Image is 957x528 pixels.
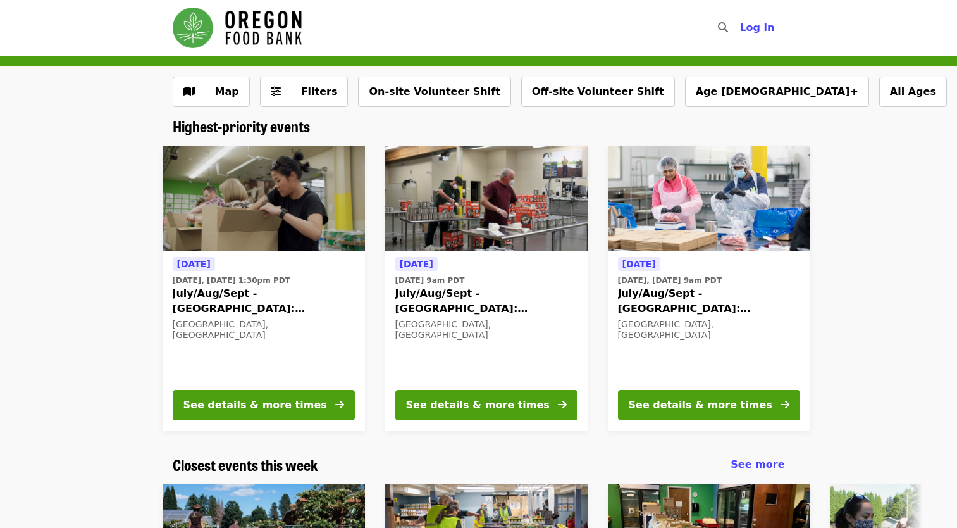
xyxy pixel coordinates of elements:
a: See more [731,457,784,472]
button: Age [DEMOGRAPHIC_DATA]+ [685,77,869,107]
span: Map [215,85,239,97]
div: Closest events this week [163,456,795,474]
time: [DATE], [DATE] 1:30pm PDT [173,275,290,286]
span: Highest-priority events [173,115,310,137]
img: July/Aug/Sept - Portland: Repack/Sort (age 16+) organized by Oregon Food Bank [385,146,588,252]
i: arrow-right icon [558,399,567,411]
div: See details & more times [629,398,772,413]
span: July/Aug/Sept - [GEOGRAPHIC_DATA]: Repack/Sort (age [DEMOGRAPHIC_DATA]+) [618,286,800,317]
i: arrow-right icon [781,399,789,411]
div: See details & more times [183,398,327,413]
span: See more [731,458,784,470]
span: Closest events this week [173,453,318,475]
div: [GEOGRAPHIC_DATA], [GEOGRAPHIC_DATA] [173,319,355,341]
a: Closest events this week [173,456,318,474]
div: Highest-priority events [163,117,795,135]
time: [DATE] 9am PDT [395,275,465,286]
button: All Ages [879,77,947,107]
span: Log in [739,22,774,34]
a: See details for "July/Aug/Sept - Portland: Repack/Sort (age 16+)" [385,146,588,431]
span: July/Aug/Sept - [GEOGRAPHIC_DATA]: Repack/Sort (age [DEMOGRAPHIC_DATA]+) [395,286,577,317]
i: arrow-right icon [335,399,344,411]
span: July/Aug/Sept - [GEOGRAPHIC_DATA]: Repack/Sort (age [DEMOGRAPHIC_DATA]+) [173,286,355,317]
a: Highest-priority events [173,117,310,135]
i: map icon [183,85,195,97]
img: July/Aug/Sept - Beaverton: Repack/Sort (age 10+) organized by Oregon Food Bank [608,146,810,252]
div: [GEOGRAPHIC_DATA], [GEOGRAPHIC_DATA] [395,319,577,341]
button: Off-site Volunteer Shift [521,77,675,107]
span: [DATE] [622,259,656,269]
i: search icon [718,22,728,34]
img: Oregon Food Bank - Home [173,8,302,48]
input: Search [736,13,746,43]
i: sliders-h icon [271,85,281,97]
button: On-site Volunteer Shift [358,77,510,107]
button: Show map view [173,77,250,107]
button: See details & more times [395,390,577,420]
a: See details for "July/Aug/Sept - Beaverton: Repack/Sort (age 10+)" [608,146,810,431]
button: Filters (0 selected) [260,77,349,107]
time: [DATE], [DATE] 9am PDT [618,275,722,286]
div: [GEOGRAPHIC_DATA], [GEOGRAPHIC_DATA] [618,319,800,341]
a: See details for "July/Aug/Sept - Portland: Repack/Sort (age 8+)" [163,146,365,431]
span: [DATE] [400,259,433,269]
span: Filters [301,85,338,97]
span: [DATE] [177,259,211,269]
img: July/Aug/Sept - Portland: Repack/Sort (age 8+) organized by Oregon Food Bank [163,146,365,252]
button: See details & more times [618,390,800,420]
button: Log in [729,15,784,41]
button: See details & more times [173,390,355,420]
div: See details & more times [406,398,550,413]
